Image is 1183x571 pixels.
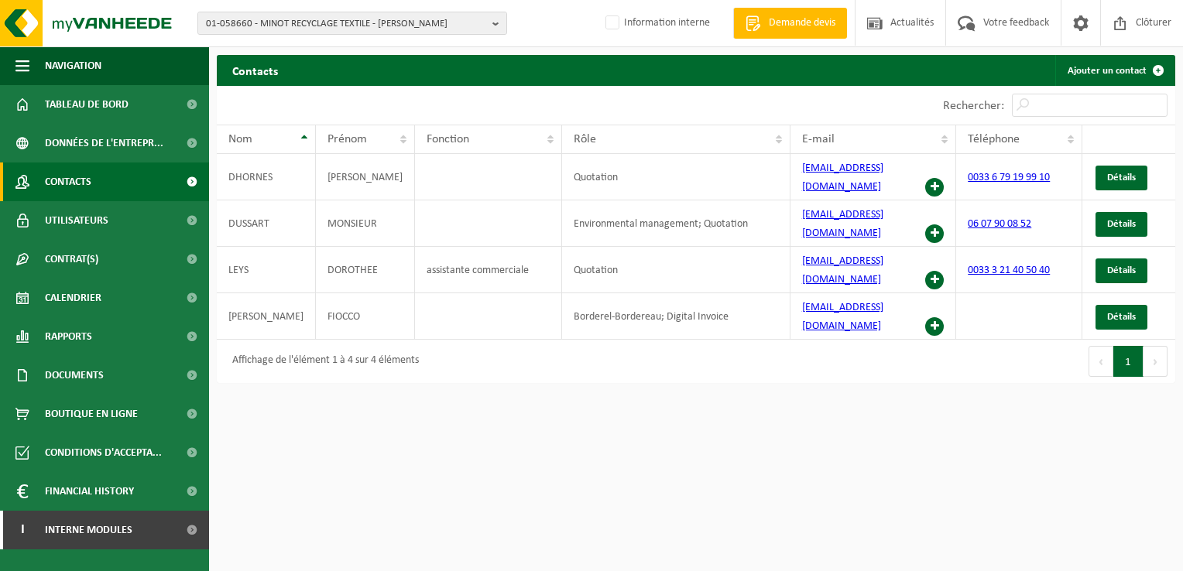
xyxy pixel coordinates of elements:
a: 06 07 90 08 52 [968,218,1031,230]
td: Quotation [562,247,790,293]
span: Demande devis [765,15,839,31]
td: Environmental management; Quotation [562,200,790,247]
span: Interne modules [45,511,132,549]
span: Nom [228,133,252,145]
span: Rôle [574,133,596,145]
a: Détails [1096,166,1147,190]
button: 01-058660 - MINOT RECYCLAGE TEXTILE - [PERSON_NAME] [197,12,507,35]
span: Calendrier [45,279,101,317]
span: Prénom [327,133,367,145]
span: Contacts [45,162,91,201]
span: Tableau de bord [45,85,129,124]
td: DUSSART [217,200,316,247]
label: Rechercher: [943,100,1004,112]
td: DHORNES [217,154,316,200]
span: Données de l'entrepr... [45,124,163,162]
span: I [15,511,29,549]
td: [PERSON_NAME] [316,154,415,200]
button: 1 [1113,346,1144,377]
td: Quotation [562,154,790,200]
a: [EMAIL_ADDRESS][DOMAIN_NAME] [802,209,883,239]
span: Contrat(s) [45,240,98,279]
td: [PERSON_NAME] [217,293,316,340]
a: 0033 3 21 40 50 40 [968,265,1050,276]
a: 0033 6 79 19 99 10 [968,172,1050,183]
a: Détails [1096,258,1147,283]
button: Next [1144,346,1168,377]
label: Information interne [602,12,710,35]
td: assistante commerciale [415,247,562,293]
span: Détails [1107,219,1136,229]
span: Téléphone [968,133,1020,145]
a: [EMAIL_ADDRESS][DOMAIN_NAME] [802,255,883,285]
a: [EMAIL_ADDRESS][DOMAIN_NAME] [802,302,883,332]
td: FIOCCO [316,293,415,340]
a: Ajouter un contact [1055,55,1174,86]
a: [EMAIL_ADDRESS][DOMAIN_NAME] [802,162,883,193]
button: Previous [1089,346,1113,377]
a: Détails [1096,305,1147,330]
span: Détails [1107,173,1136,183]
span: E-mail [802,133,835,145]
span: Détails [1107,312,1136,322]
h2: Contacts [217,55,293,85]
span: Rapports [45,317,92,356]
td: Borderel-Bordereau; Digital Invoice [562,293,790,340]
span: 01-058660 - MINOT RECYCLAGE TEXTILE - [PERSON_NAME] [206,12,486,36]
div: Affichage de l'élément 1 à 4 sur 4 éléments [225,347,419,375]
span: Détails [1107,265,1136,275]
span: Financial History [45,472,134,511]
td: DOROTHEE [316,247,415,293]
span: Boutique en ligne [45,395,138,433]
span: Conditions d'accepta... [45,433,162,472]
span: Documents [45,356,104,395]
td: MONSIEUR [316,200,415,247]
span: Navigation [45,46,101,85]
a: Détails [1096,212,1147,237]
span: Utilisateurs [45,201,108,240]
a: Demande devis [733,8,847,39]
td: LEYS [217,247,316,293]
span: Fonction [427,133,469,145]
